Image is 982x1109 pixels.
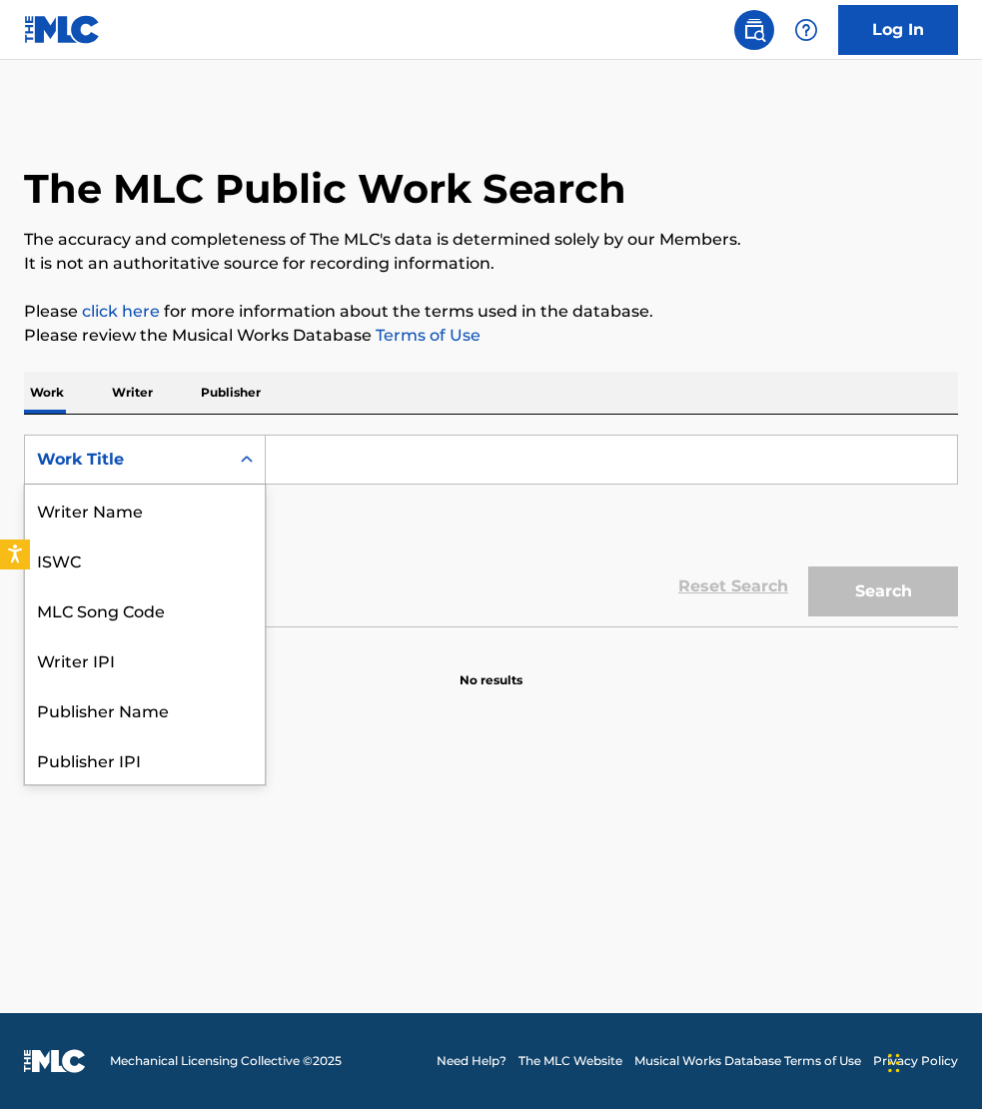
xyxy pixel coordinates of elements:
[25,684,265,734] div: Publisher Name
[838,5,958,55] a: Log In
[24,164,626,214] h1: The MLC Public Work Search
[742,18,766,42] img: search
[110,1052,342,1070] span: Mechanical Licensing Collective © 2025
[24,228,958,252] p: The accuracy and completeness of The MLC's data is determined solely by our Members.
[25,535,265,584] div: ISWC
[195,372,267,414] p: Publisher
[106,372,159,414] p: Writer
[734,10,774,50] a: Public Search
[437,1052,506,1070] a: Need Help?
[888,1033,900,1093] div: Drag
[24,435,958,626] form: Search Form
[24,252,958,276] p: It is not an authoritative source for recording information.
[25,634,265,684] div: Writer IPI
[24,15,101,44] img: MLC Logo
[460,647,522,689] p: No results
[37,448,217,472] div: Work Title
[372,326,481,345] a: Terms of Use
[873,1052,958,1070] a: Privacy Policy
[786,10,826,50] div: Help
[794,18,818,42] img: help
[82,302,160,321] a: click here
[24,1049,86,1073] img: logo
[25,485,265,535] div: Writer Name
[25,734,265,784] div: Publisher IPI
[882,1013,982,1109] iframe: Chat Widget
[24,372,70,414] p: Work
[25,584,265,634] div: MLC Song Code
[634,1052,861,1070] a: Musical Works Database Terms of Use
[518,1052,622,1070] a: The MLC Website
[24,324,958,348] p: Please review the Musical Works Database
[24,300,958,324] p: Please for more information about the terms used in the database.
